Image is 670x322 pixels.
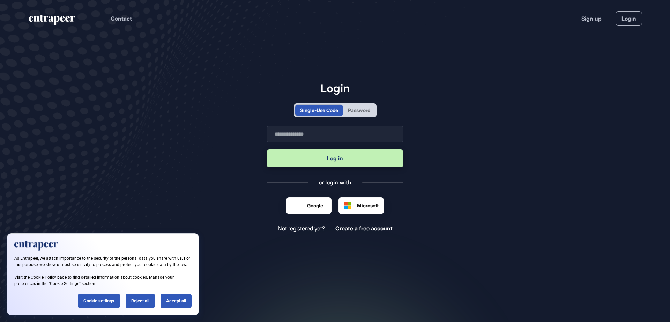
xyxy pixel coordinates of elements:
[300,107,338,114] div: Single-Use Code
[581,14,602,23] a: Sign up
[335,225,393,232] a: Create a free account
[348,107,370,114] div: Password
[357,202,379,209] span: Microsoft
[28,15,76,28] a: entrapeer-logo
[267,81,403,95] h1: Login
[616,11,642,26] a: Login
[278,225,325,232] span: Not registered yet?
[267,149,403,167] button: Log in
[319,178,351,186] div: or login with
[111,14,132,23] button: Contact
